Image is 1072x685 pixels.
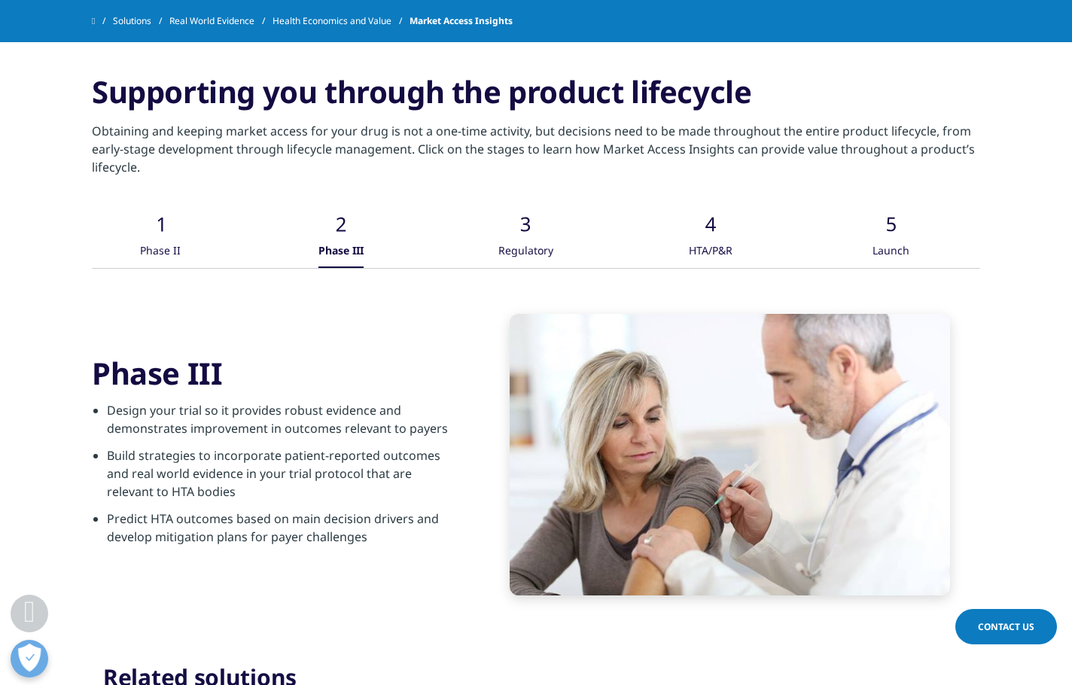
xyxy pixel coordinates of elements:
button: Regulatory [496,187,553,268]
div: HTA/P&R [689,236,732,268]
h3: Phase III [92,355,457,392]
a: Real World Evidence [169,8,273,35]
li: Build strategies to incorporate patient-reported outcomes and real world evidence in your trial p... [107,446,457,510]
button: Launch [866,187,914,268]
button: Phase II [136,187,183,268]
p: Obtaining and keeping market access for your drug is not a one-time activity, but decisions need ... [92,122,980,187]
h3: Supporting you through the product lifecycle [92,73,980,122]
div: Phase II [140,236,181,268]
button: Phase III [316,187,364,268]
a: Solutions [113,8,169,35]
span: Contact Us [978,620,1034,633]
div: Phase III [318,236,364,268]
li: Predict HTA outcomes based on main decision drivers and develop mitigation plans for payer challe... [107,510,457,555]
span: Market Access Insights [410,8,513,35]
a: Health Economics and Value [273,8,410,35]
button: Open Preferences [11,640,48,677]
button: HTA/P&R [686,187,733,268]
div: Regulatory [498,236,553,268]
li: Design your trial so it provides robust evidence and demonstrates improvement in outcomes relevan... [107,401,457,446]
div: Launch [873,236,909,268]
a: Contact Us [955,609,1057,644]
